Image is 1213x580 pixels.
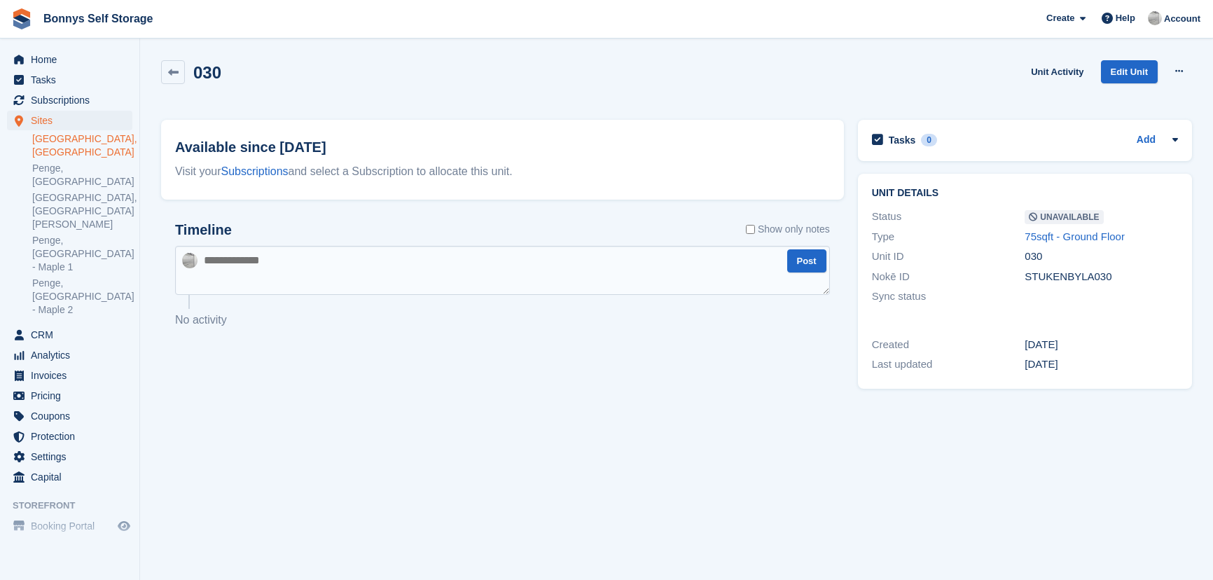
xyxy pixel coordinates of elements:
[31,406,115,426] span: Coupons
[1101,60,1158,83] a: Edit Unit
[31,90,115,110] span: Subscriptions
[787,249,826,272] button: Post
[1025,337,1178,353] div: [DATE]
[7,111,132,130] a: menu
[1116,11,1135,25] span: Help
[921,134,937,146] div: 0
[31,70,115,90] span: Tasks
[1025,230,1125,242] a: 75sqft - Ground Floor
[7,70,132,90] a: menu
[872,357,1025,373] div: Last updated
[32,277,132,317] a: Penge, [GEOGRAPHIC_DATA] - Maple 2
[7,90,132,110] a: menu
[7,366,132,385] a: menu
[872,337,1025,353] div: Created
[38,7,158,30] a: Bonnys Self Storage
[221,165,289,177] a: Subscriptions
[872,269,1025,285] div: Nokē ID
[193,63,221,82] h2: 030
[872,249,1025,265] div: Unit ID
[32,191,132,231] a: [GEOGRAPHIC_DATA], [GEOGRAPHIC_DATA][PERSON_NAME]
[175,312,830,329] p: No activity
[31,111,115,130] span: Sites
[746,222,830,237] label: Show only notes
[31,50,115,69] span: Home
[872,209,1025,225] div: Status
[1164,12,1200,26] span: Account
[31,386,115,406] span: Pricing
[1025,357,1178,373] div: [DATE]
[7,516,132,536] a: menu
[1025,249,1178,265] div: 030
[872,229,1025,245] div: Type
[7,467,132,487] a: menu
[32,132,132,159] a: [GEOGRAPHIC_DATA], [GEOGRAPHIC_DATA]
[746,222,755,237] input: Show only notes
[7,386,132,406] a: menu
[175,163,830,180] div: Visit your and select a Subscription to allocate this unit.
[7,427,132,446] a: menu
[31,447,115,467] span: Settings
[31,516,115,536] span: Booking Portal
[182,253,197,268] img: James Bonny
[1025,60,1089,83] a: Unit Activity
[1025,210,1103,224] span: Unavailable
[872,188,1178,199] h2: Unit details
[7,406,132,426] a: menu
[11,8,32,29] img: stora-icon-8386f47178a22dfd0bd8f6a31ec36ba5ce8667c1dd55bd0f319d3a0aa187defe.svg
[116,518,132,534] a: Preview store
[31,325,115,345] span: CRM
[31,345,115,365] span: Analytics
[31,467,115,487] span: Capital
[889,134,916,146] h2: Tasks
[7,50,132,69] a: menu
[7,447,132,467] a: menu
[31,366,115,385] span: Invoices
[872,289,1025,305] div: Sync status
[1148,11,1162,25] img: James Bonny
[31,427,115,446] span: Protection
[1137,132,1156,149] a: Add
[13,499,139,513] span: Storefront
[7,325,132,345] a: menu
[7,345,132,365] a: menu
[175,137,830,158] h2: Available since [DATE]
[32,162,132,188] a: Penge, [GEOGRAPHIC_DATA]
[1046,11,1074,25] span: Create
[32,234,132,274] a: Penge, [GEOGRAPHIC_DATA] - Maple 1
[175,222,232,238] h2: Timeline
[1025,269,1178,285] div: STUKENBYLA030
